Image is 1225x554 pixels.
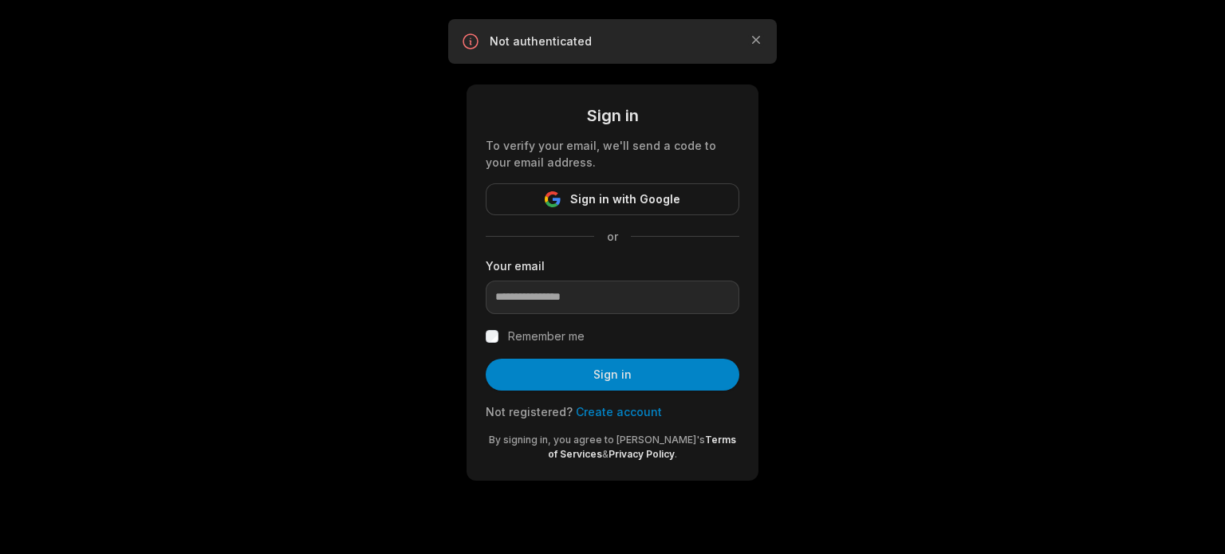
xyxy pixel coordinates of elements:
[609,448,675,460] a: Privacy Policy
[486,359,739,391] button: Sign in
[548,434,736,460] a: Terms of Services
[675,448,677,460] span: .
[486,137,739,171] div: To verify your email, we'll send a code to your email address.
[570,190,680,209] span: Sign in with Google
[486,405,573,418] span: Not registered?
[508,327,585,346] label: Remember me
[576,405,662,418] a: Create account
[594,228,631,245] span: or
[489,434,705,446] span: By signing in, you agree to [PERSON_NAME]'s
[486,183,739,215] button: Sign in with Google
[486,104,739,128] div: Sign in
[486,257,739,274] label: Your email
[602,448,609,460] span: &
[490,33,735,49] p: Not authenticated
